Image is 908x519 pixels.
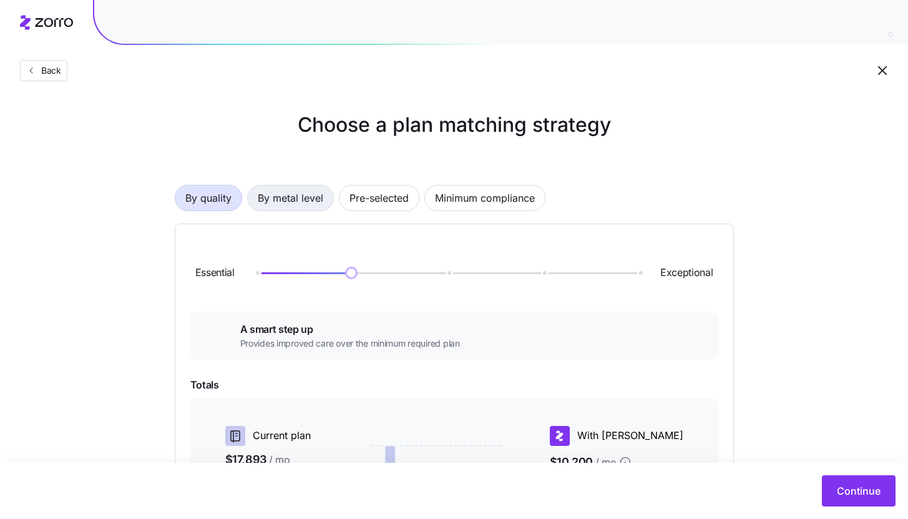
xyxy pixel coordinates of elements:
[424,185,545,211] button: Minimum compliance
[36,64,61,77] span: Back
[190,377,718,393] span: Totals
[240,337,460,350] span: Provides improved care over the minimum required plan
[660,265,713,280] span: Exceptional
[550,426,683,446] div: With [PERSON_NAME]
[175,185,242,211] button: By quality
[240,322,460,337] span: A smart step up
[258,185,323,210] span: By metal level
[341,263,361,283] img: ai-icon.png
[20,60,67,81] button: Back
[175,110,734,140] h1: Choose a plan matching strategy
[225,451,326,469] span: $17,893
[550,451,683,474] span: $10,200
[837,483,881,498] span: Continue
[269,452,290,468] span: / mo
[185,185,232,210] span: By quality
[595,455,617,470] span: / mo
[247,185,334,211] button: By metal level
[435,185,535,210] span: Minimum compliance
[225,426,326,446] div: Current plan
[822,475,896,507] button: Continue
[195,265,235,280] span: Essential
[339,185,419,211] button: Pre-selected
[210,322,230,342] img: ai-icon.png
[349,185,409,210] span: Pre-selected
